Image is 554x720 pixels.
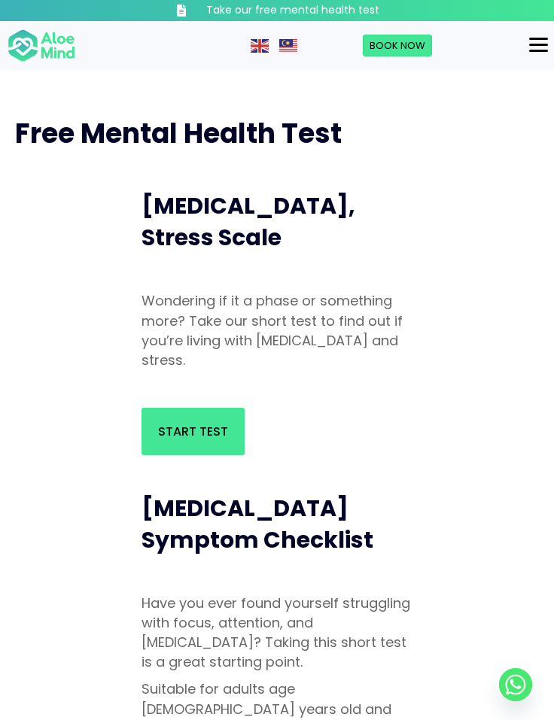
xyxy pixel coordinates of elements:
[206,3,379,18] h3: Take our free mental health test
[279,38,299,53] a: Malay
[15,114,342,153] span: Free Mental Health Test
[370,38,425,53] span: Book Now
[251,38,270,53] a: English
[142,3,412,18] a: Take our free mental health test
[142,492,373,556] span: [MEDICAL_DATA] Symptom Checklist
[251,39,269,53] img: en
[142,190,355,254] span: [MEDICAL_DATA], Stress Scale
[363,35,432,57] a: Book Now
[279,39,297,53] img: ms
[523,32,554,58] button: Menu
[142,408,245,455] a: Start Test
[499,668,532,701] a: Whatsapp
[158,423,228,440] span: Start Test
[8,29,75,63] img: Aloe mind Logo
[142,291,412,369] p: Wondering if it a phase or something more? Take our short test to find out if you’re living with ...
[142,594,412,672] p: Have you ever found yourself struggling with focus, attention, and [MEDICAL_DATA]? Taking this sh...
